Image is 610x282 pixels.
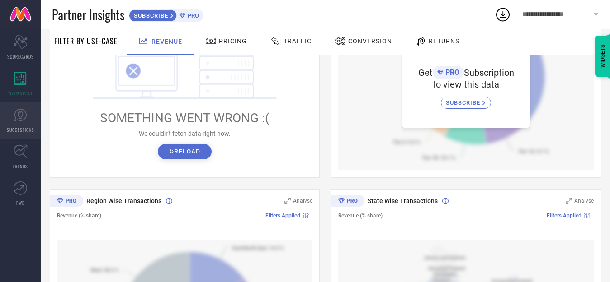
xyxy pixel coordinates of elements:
span: Subscription [464,67,514,78]
button: ↻Reload [158,144,212,159]
span: Conversion [348,37,392,45]
span: Revenue (% share) [338,213,383,219]
span: Get [418,67,433,78]
a: SUBSCRIBEPRO [129,7,203,22]
span: We couldn’t fetch data right now. [139,130,231,137]
a: SUBSCRIBE [441,90,491,109]
svg: Zoom [284,198,291,204]
svg: Zoom [566,198,572,204]
span: Revenue [151,38,182,45]
span: Filter By Use-Case [54,36,118,46]
span: Revenue (% share) [57,213,101,219]
span: SOMETHING WENT WRONG :( [100,111,270,125]
span: State Wise Transactions [368,197,438,204]
div: Open download list [495,6,511,23]
span: Pricing [219,37,247,45]
span: Filters Applied [265,213,300,219]
span: Partner Insights [52,5,124,24]
span: | [311,213,312,219]
div: Premium [50,195,83,208]
span: PRO [443,68,459,77]
span: | [592,213,594,219]
span: WORKSPACE [8,90,33,97]
span: SUBSCRIBE [446,99,482,106]
span: TRENDS [13,163,28,170]
span: SUGGESTIONS [7,126,34,133]
span: Traffic [284,37,312,45]
span: PRO [185,12,199,19]
span: FWD [16,199,25,206]
span: SUBSCRIBE [129,12,170,19]
span: Returns [429,37,459,45]
span: Filters Applied [547,213,582,219]
span: to view this data [433,79,499,90]
span: SCORECARDS [7,53,34,60]
span: Region Wise Transactions [86,197,161,204]
div: Premium [331,195,364,208]
span: Analyse [574,198,594,204]
span: Analyse [293,198,312,204]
